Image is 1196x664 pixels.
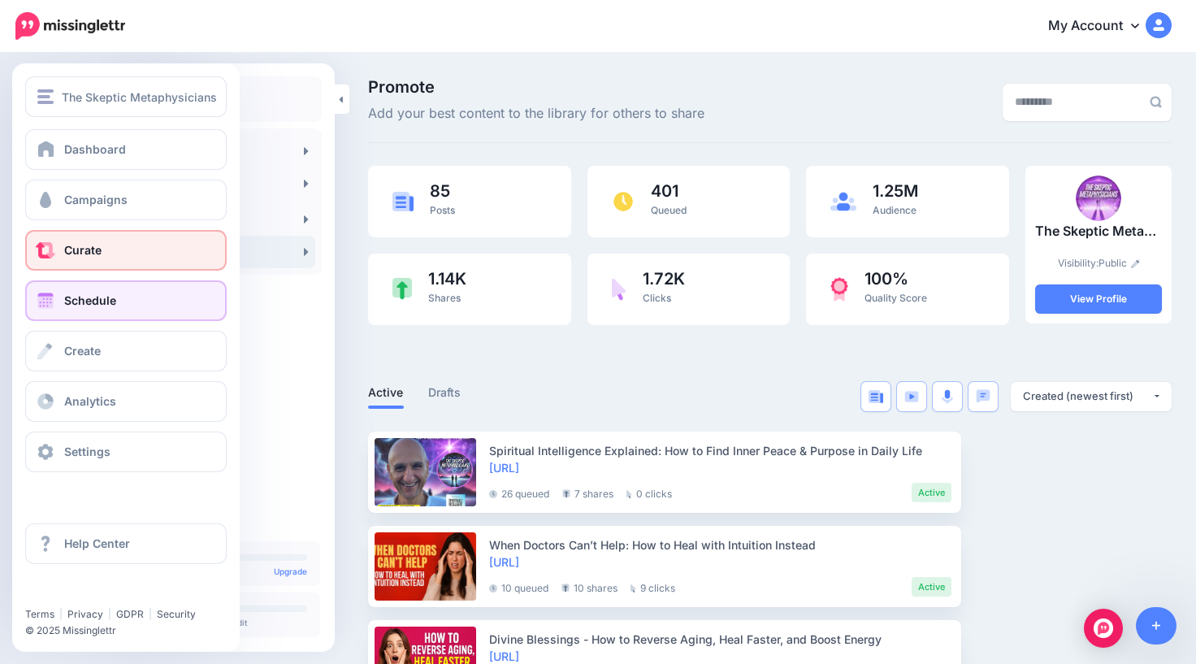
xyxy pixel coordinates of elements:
[626,483,672,502] li: 0 clicks
[1011,382,1172,411] button: Created (newest first)
[612,190,635,213] img: clock.png
[630,584,636,592] img: pointer-grey.png
[116,608,144,620] a: GDPR
[904,391,919,402] img: video-blue.png
[873,183,918,199] span: 1.25M
[830,192,856,211] img: users-blue.png
[489,442,951,459] div: Spiritual Intelligence Explained: How to Find Inner Peace & Purpose in Daily Life
[912,483,951,502] li: Active
[62,88,217,106] span: The Skeptic Metaphysicians
[1150,96,1162,108] img: search-grey-6.png
[830,277,848,302] img: prize-red.png
[489,461,519,475] a: [URL]
[1084,609,1123,648] div: Open Intercom Messenger
[561,584,570,592] img: share-grey.png
[976,389,990,403] img: chat-square-blue.png
[25,523,227,564] a: Help Center
[64,142,126,156] span: Dashboard
[643,271,685,287] span: 1.72K
[25,432,227,472] a: Settings
[392,192,414,210] img: article-blue.png
[15,12,125,40] img: Missinglettr
[489,490,497,498] img: clock-grey-darker.png
[25,129,227,170] a: Dashboard
[489,649,519,663] a: [URL]
[392,278,412,300] img: share-green.png
[873,204,916,216] span: Audience
[489,577,548,597] li: 10 queued
[1131,259,1140,268] img: pencil.png
[1035,221,1162,242] p: The Skeptic Metaphysicians
[157,608,196,620] a: Security
[25,381,227,422] a: Analytics
[643,292,671,304] span: Clicks
[626,490,632,498] img: pointer-grey.png
[489,555,519,569] a: [URL]
[64,445,110,458] span: Settings
[25,280,227,321] a: Schedule
[64,394,116,408] span: Analytics
[1032,7,1172,46] a: My Account
[864,292,927,304] span: Quality Score
[64,536,130,550] span: Help Center
[612,278,626,301] img: pointer-purple.png
[912,577,951,597] li: Active
[1035,255,1162,271] p: Visibility:
[25,76,227,117] button: The Skeptic Metaphysicians
[489,584,497,592] img: clock-grey-darker.png
[368,383,404,402] a: Active
[64,243,102,257] span: Curate
[368,79,704,95] span: Promote
[64,193,128,206] span: Campaigns
[651,183,687,199] span: 401
[651,204,687,216] span: Queued
[869,390,883,403] img: article-blue.png
[149,608,152,620] span: |
[942,389,953,404] img: microphone.png
[630,577,675,597] li: 9 clicks
[864,271,927,287] span: 100%
[64,344,101,358] span: Create
[489,483,549,502] li: 26 queued
[64,293,116,307] span: Schedule
[430,204,455,216] span: Posts
[67,608,103,620] a: Privacy
[562,483,613,502] li: 7 shares
[37,89,54,104] img: menu.png
[428,383,461,402] a: Drafts
[25,180,227,220] a: Campaigns
[25,584,151,601] iframe: Twitter Follow Button
[1035,284,1162,314] a: View Profile
[25,331,227,371] a: Create
[59,608,63,620] span: |
[489,536,951,553] div: When Doctors Can’t Help: How to Heal with Intuition Instead
[108,608,111,620] span: |
[428,292,461,304] span: Shares
[25,608,54,620] a: Terms
[1098,257,1140,269] a: Public
[25,230,227,271] a: Curate
[562,489,570,498] img: share-grey.png
[1023,388,1152,404] div: Created (newest first)
[1076,176,1121,221] img: 398694559_755142363325592_1851666557881600205_n-bsa141941_thumb.jpg
[368,103,704,124] span: Add your best content to the library for others to share
[561,577,617,597] li: 10 shares
[489,631,951,648] div: Divine Blessings - How to Reverse Aging, Heal Faster, and Boost Energy
[428,271,466,287] span: 1.14K
[430,183,455,199] span: 85
[25,623,239,639] li: © 2025 Missinglettr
